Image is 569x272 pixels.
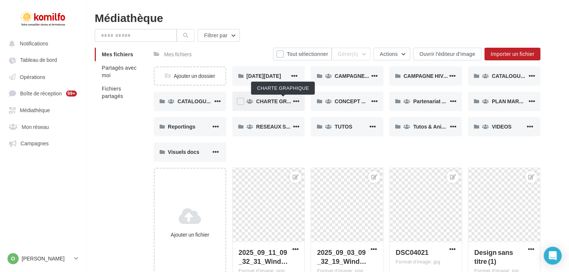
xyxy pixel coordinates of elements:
[246,73,281,79] span: [DATE][DATE]
[155,72,225,80] div: Ajouter un dossier
[492,98,539,104] span: PLAN MARKETING
[492,123,512,130] span: VIDEOS
[168,149,199,155] span: Visuels docs
[102,64,136,78] span: Partagés avec moi
[334,73,392,79] span: CAMPAGNE AUTOMNE
[22,123,49,130] span: Mon réseau
[413,98,456,104] span: Partenariat cadre
[352,51,358,57] span: (0)
[317,248,366,265] span: 2025_09_03_09_32_19_Window
[4,86,81,100] a: Boîte de réception 99+
[474,248,513,265] span: Design sans titre (1)
[20,90,62,97] span: Boîte de réception
[11,255,15,262] span: O
[66,91,77,97] div: 99+
[380,51,397,57] span: Actions
[102,51,133,57] span: Mes fichiers
[102,85,123,99] span: Fichiers partagés
[4,120,81,133] a: Mon réseau
[6,252,80,266] a: O [PERSON_NAME]
[20,107,50,113] span: Médiathèque
[168,123,195,130] span: Reportings
[403,73,463,79] span: CAMPAGNE HIVER 2025
[334,98,386,104] span: CONCEPT MAGASIN
[95,12,560,23] div: Médiathèque
[20,40,48,47] span: Notifications
[4,136,81,149] a: Campagnes
[22,255,71,262] p: [PERSON_NAME]
[21,140,49,146] span: Campagnes
[158,231,222,238] div: Ajouter un fichier
[256,98,311,104] span: CHARTE GRAPHIQUE
[413,123,477,130] span: Tutos & Animation réseau
[239,248,288,265] span: 2025_09_11_09_32_31_Window
[256,123,306,130] span: RESEAUX SOCIAUX
[331,48,370,60] button: Gérer(0)
[251,82,315,95] div: CHARTE GRAPHIQUE
[484,48,540,60] button: Importer un fichier
[413,48,482,60] button: Ouvrir l'éditeur d'image
[544,247,562,265] div: Open Intercom Messenger
[490,51,534,57] span: Importer un fichier
[4,53,81,66] a: Tableau de bord
[373,48,410,60] button: Actions
[164,51,192,58] div: Mes fichiers
[334,123,352,130] span: TUTOS
[4,103,81,116] a: Médiathèque
[20,73,45,80] span: Opérations
[4,70,81,83] a: Opérations
[198,29,240,42] button: Filtrer par
[396,248,428,256] span: DSC04021
[4,37,78,50] button: Notifications
[177,98,238,104] span: CATALOGUES PDF 2025
[20,57,57,63] span: Tableau de bord
[396,259,456,265] div: Format d'image: jpg
[273,48,331,60] button: Tout sélectionner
